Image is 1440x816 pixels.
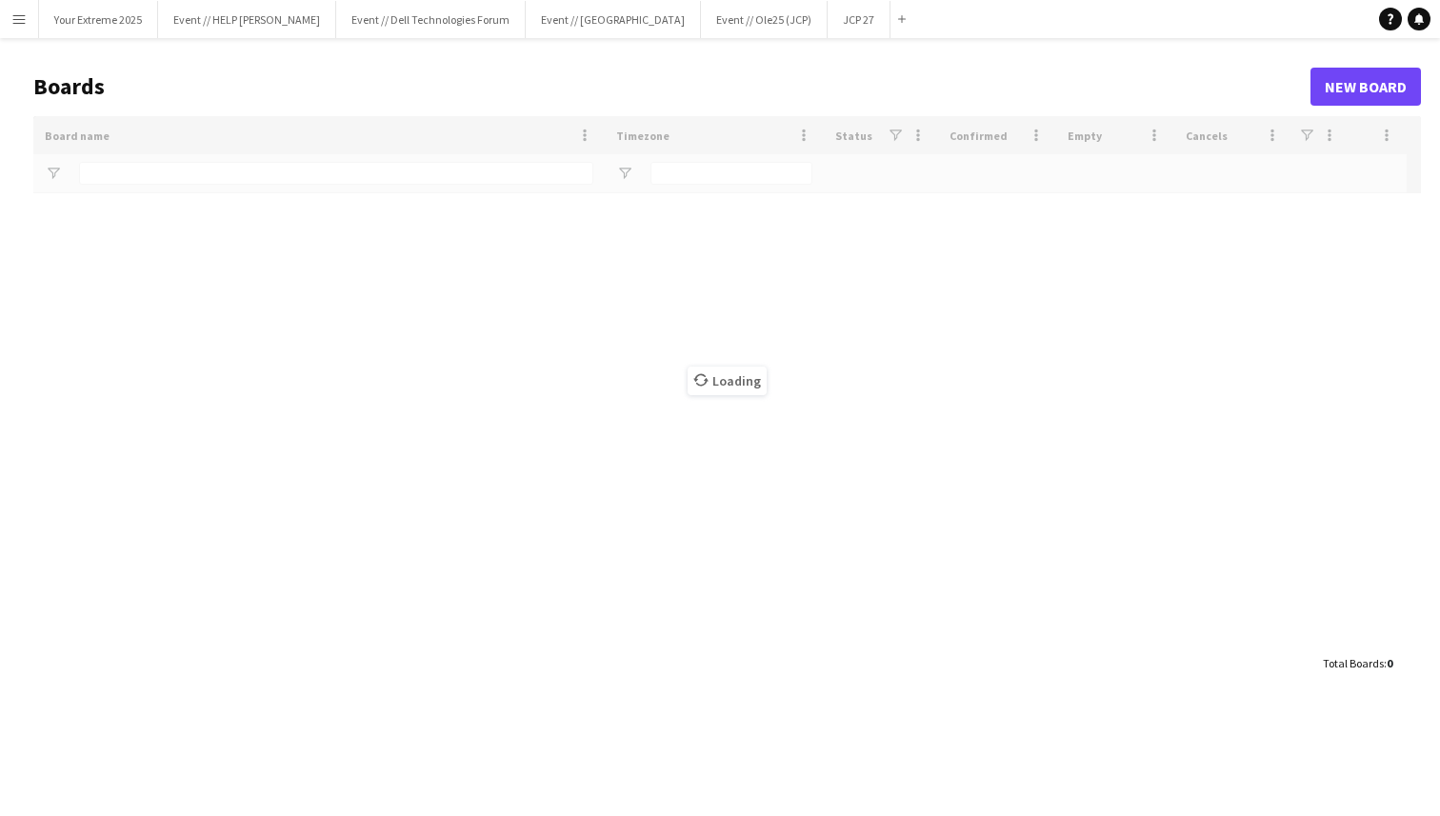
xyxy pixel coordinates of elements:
[1323,645,1392,682] div: :
[39,1,158,38] button: Your Extreme 2025
[701,1,828,38] button: Event // Ole25 (JCP)
[33,72,1310,101] h1: Boards
[828,1,890,38] button: JCP 27
[1323,656,1384,670] span: Total Boards
[158,1,336,38] button: Event // HELP [PERSON_NAME]
[526,1,701,38] button: Event // [GEOGRAPHIC_DATA]
[1310,68,1421,106] a: New Board
[1387,656,1392,670] span: 0
[336,1,526,38] button: Event // Dell Technologies Forum
[688,367,767,395] span: Loading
